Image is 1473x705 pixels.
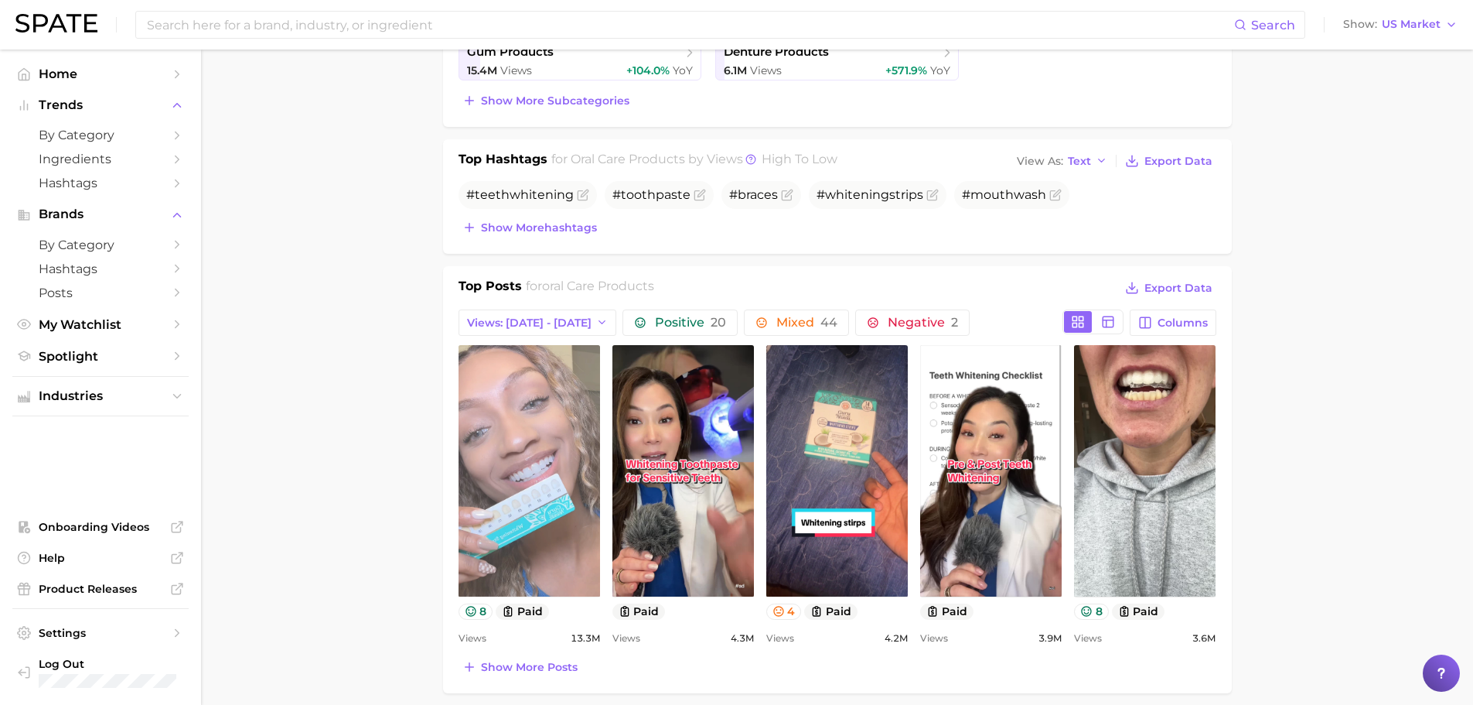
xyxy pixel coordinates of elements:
[12,94,189,117] button: Trends
[459,604,493,620] button: 8
[39,176,162,190] span: Hashtags
[12,257,189,281] a: Hashtags
[12,171,189,195] a: Hashtags
[885,629,908,648] span: 4.2m
[39,98,162,112] span: Trends
[920,604,973,620] button: paid
[926,189,939,201] button: Flag as miscategorized or irrelevant
[762,152,837,166] span: high to low
[39,389,162,403] span: Industries
[1112,604,1165,620] button: paid
[39,520,162,534] span: Onboarding Videos
[459,656,581,678] button: Show more posts
[39,317,162,332] span: My Watchlist
[39,286,162,300] span: Posts
[12,515,189,539] a: Onboarding Videos
[466,187,574,202] span: #teethwhitening
[39,582,162,596] span: Product Releases
[481,94,629,108] span: Show more subcategories
[612,187,690,202] span: #toothpaste
[820,315,837,330] span: 44
[673,63,693,77] span: YoY
[39,349,162,364] span: Spotlight
[39,657,176,671] span: Log Out
[750,63,782,77] span: Views
[694,189,706,201] button: Flag as miscategorized or irrelevant
[481,661,578,674] span: Show more posts
[39,626,162,640] span: Settings
[731,629,754,648] span: 4.3m
[12,344,189,368] a: Spotlight
[776,317,837,329] span: Mixed
[1144,155,1212,168] span: Export Data
[962,187,1046,202] span: #mouthwash
[715,42,959,80] a: denture products6.1m Views+571.9% YoY
[1121,150,1216,172] button: Export Data
[12,123,189,147] a: by Category
[930,63,950,77] span: YoY
[12,577,189,601] a: Product Releases
[781,189,793,201] button: Flag as miscategorized or irrelevant
[467,63,497,77] span: 15.4m
[1192,629,1216,648] span: 3.6m
[39,551,162,565] span: Help
[766,629,794,648] span: Views
[626,63,670,77] span: +104.0%
[1017,157,1063,166] span: View As
[459,90,633,111] button: Show more subcategories
[551,150,837,172] h2: for by Views
[481,221,597,234] span: Show more hashtags
[12,62,189,86] a: Home
[577,189,589,201] button: Flag as miscategorized or irrelevant
[920,629,948,648] span: Views
[612,629,640,648] span: Views
[1144,282,1212,295] span: Export Data
[724,63,747,77] span: 6.1m
[15,14,97,33] img: SPATE
[496,604,549,620] button: paid
[39,207,162,221] span: Brands
[1251,18,1295,33] span: Search
[500,63,532,77] span: Views
[1343,20,1377,29] span: Show
[1074,629,1102,648] span: Views
[12,203,189,226] button: Brands
[1068,157,1091,166] span: Text
[467,317,592,330] span: Views: [DATE] - [DATE]
[39,238,162,252] span: by Category
[542,279,654,293] span: oral care products
[526,277,654,300] h2: for
[729,187,778,202] span: #braces
[459,42,702,80] a: gum products15.4m Views+104.0% YoY
[459,277,522,300] h1: Top Posts
[39,128,162,142] span: by Category
[1121,277,1216,299] button: Export Data
[888,317,958,329] span: Negative
[467,45,554,60] span: gum products
[12,621,189,645] a: Settings
[1339,15,1461,35] button: ShowUS Market
[12,313,189,337] a: My Watchlist
[655,317,726,329] span: Positive
[1382,20,1441,29] span: US Market
[12,233,189,257] a: by Category
[817,187,923,202] span: #whiteningstrips
[459,150,547,172] h1: Top Hashtags
[766,604,802,620] button: 4
[571,152,685,166] span: oral care products
[12,652,189,693] a: Log out. Currently logged in with e-mail mturne02@kenvue.com.
[711,315,726,330] span: 20
[804,604,858,620] button: paid
[612,604,666,620] button: paid
[571,629,600,648] span: 13.3m
[1158,317,1208,330] span: Columns
[12,385,189,408] button: Industries
[459,310,617,336] button: Views: [DATE] - [DATE]
[145,12,1234,38] input: Search here for a brand, industry, or ingredient
[39,152,162,166] span: Ingredients
[1038,629,1062,648] span: 3.9m
[39,262,162,276] span: Hashtags
[1049,189,1062,201] button: Flag as miscategorized or irrelevant
[1074,604,1109,620] button: 8
[12,281,189,305] a: Posts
